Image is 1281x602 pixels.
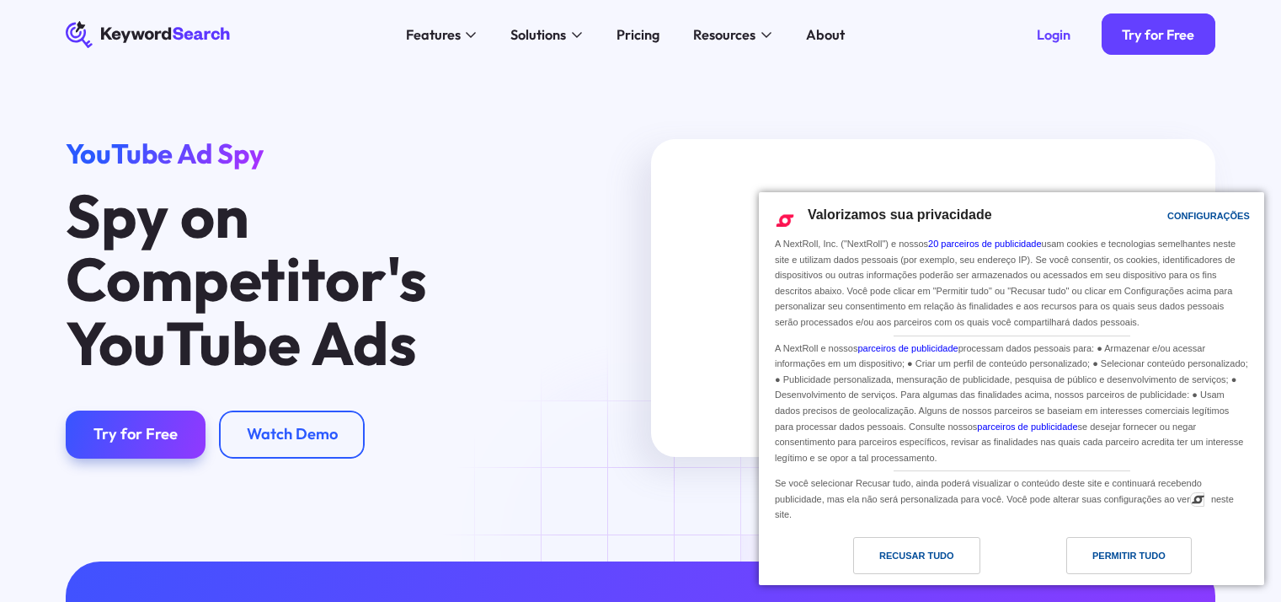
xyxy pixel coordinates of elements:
[879,546,954,565] div: Recusar tudo
[406,24,461,46] div: Features
[616,24,659,46] div: Pricing
[857,343,958,353] a: parceiros de publicidade
[771,471,1252,524] div: Se você selecionar Recusar tudo, ainda poderá visualizar o conteúdo deste site e continuará receb...
[928,239,1042,249] a: 20 parceiros de publicidade
[806,24,845,46] div: About
[1122,26,1194,43] div: Try for Free
[66,411,205,459] a: Try for Free
[769,537,1011,583] a: Recusar tudo
[93,425,178,444] div: Try for Free
[771,336,1252,468] div: A NextRoll e nossos processam dados pessoais para: ● Armazenar e/ou acessar informações em um dis...
[1016,13,1091,55] a: Login
[693,24,755,46] div: Resources
[1102,13,1215,55] a: Try for Free
[651,139,1215,457] iframe: Spy on Your Competitor's Keywords & YouTube Ads (Free Trial Link Below)
[977,422,1077,432] a: parceiros de publicidade
[795,21,855,49] a: About
[606,21,670,49] a: Pricing
[66,136,264,170] span: YouTube Ad Spy
[1011,537,1254,583] a: Permitir Tudo
[1037,26,1070,43] div: Login
[771,234,1252,331] div: A NextRoll, Inc. ("NextRoll") e nossos usam cookies e tecnologias semelhantes neste site e utiliz...
[1092,546,1166,565] div: Permitir Tudo
[66,185,561,376] h1: Spy on Competitor's YouTube Ads
[510,24,566,46] div: Solutions
[1167,207,1250,225] div: Configurações
[1138,202,1178,234] a: Configurações
[247,425,338,444] div: Watch Demo
[808,207,992,222] span: Valorizamos sua privacidade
